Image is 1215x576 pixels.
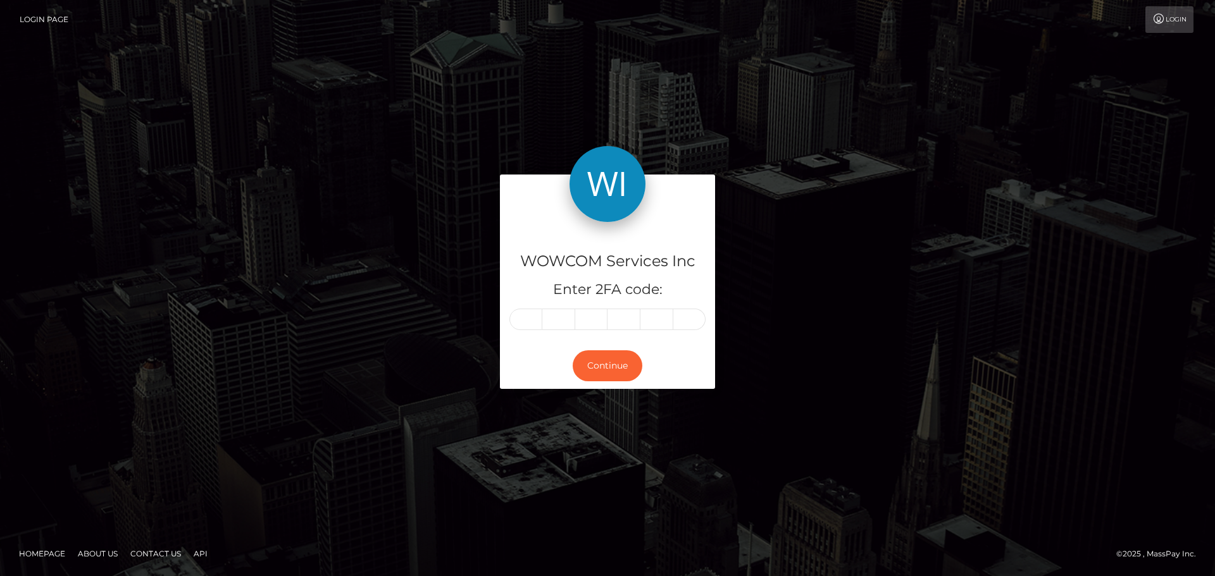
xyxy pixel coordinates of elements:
[73,544,123,563] a: About Us
[14,544,70,563] a: Homepage
[509,280,706,300] h5: Enter 2FA code:
[573,350,642,381] button: Continue
[20,6,68,33] a: Login Page
[509,250,706,273] h4: WOWCOM Services Inc
[1145,6,1193,33] a: Login
[570,146,645,222] img: WOWCOM Services Inc
[125,544,186,563] a: Contact Us
[1116,547,1206,561] div: © 2025 , MassPay Inc.
[189,544,213,563] a: API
